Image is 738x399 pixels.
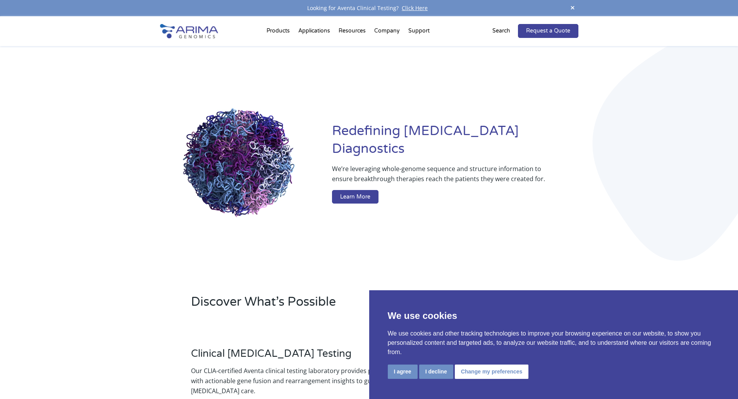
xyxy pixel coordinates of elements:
[160,3,578,13] div: Looking for Aventa Clinical Testing?
[399,4,431,12] a: Click Here
[191,348,402,366] h3: Clinical [MEDICAL_DATA] Testing
[332,190,378,204] a: Learn More
[419,365,453,379] button: I decline
[388,309,720,323] p: We use cookies
[332,164,547,190] p: We’re leveraging whole-genome sequence and structure information to ensure breakthrough therapies...
[388,329,720,357] p: We use cookies and other tracking technologies to improve your browsing experience on our website...
[332,122,578,164] h1: Redefining [MEDICAL_DATA] Diagnostics
[191,366,402,396] p: Our CLIA-certified Aventa clinical testing laboratory provides physicians with actionable gene fu...
[518,24,578,38] a: Request a Quote
[191,293,468,317] h2: Discover What’s Possible
[492,26,510,36] p: Search
[160,24,218,38] img: Arima-Genomics-logo
[455,365,529,379] button: Change my preferences
[388,365,418,379] button: I agree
